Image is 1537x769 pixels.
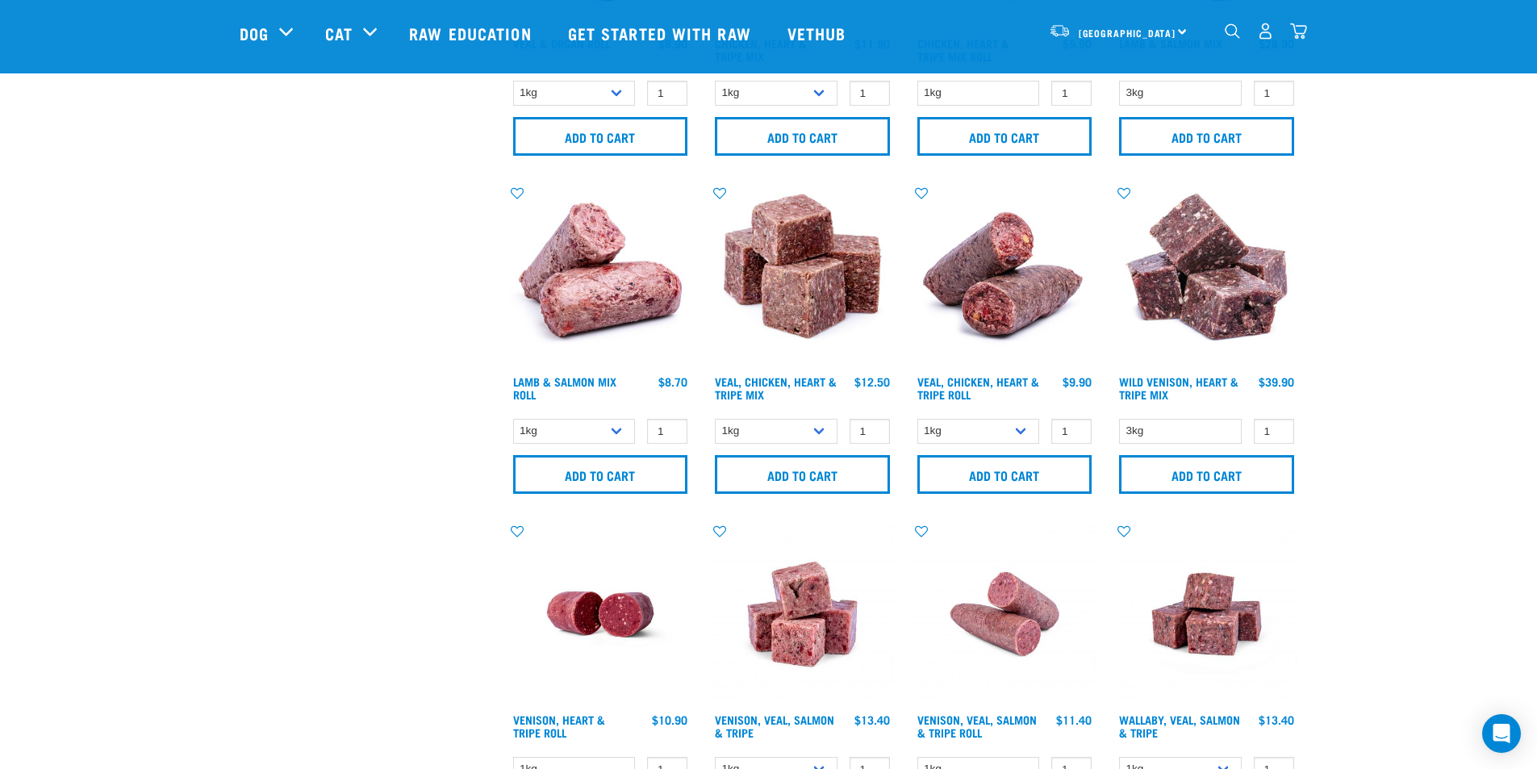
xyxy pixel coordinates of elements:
[647,419,687,444] input: 1
[1115,523,1298,706] img: Wallaby Veal Salmon Tripe 1642
[1119,378,1238,397] a: Wild Venison, Heart & Tripe Mix
[1119,455,1294,494] input: Add to cart
[513,717,605,735] a: Venison, Heart & Tripe Roll
[1049,23,1071,38] img: van-moving.png
[1056,713,1092,726] div: $11.40
[1051,81,1092,106] input: 1
[509,185,692,368] img: 1261 Lamb Salmon Roll 01
[1079,30,1176,36] span: [GEOGRAPHIC_DATA]
[1063,375,1092,388] div: $9.90
[917,117,1092,156] input: Add to cart
[1254,419,1294,444] input: 1
[509,523,692,706] img: Raw Essentials Venison Heart & Tripe Hypoallergenic Raw Pet Food Bulk Roll Unwrapped
[647,81,687,106] input: 1
[850,419,890,444] input: 1
[854,375,890,388] div: $12.50
[658,375,687,388] div: $8.70
[1119,717,1240,735] a: Wallaby, Veal, Salmon & Tripe
[854,713,890,726] div: $13.40
[1051,419,1092,444] input: 1
[1290,23,1307,40] img: home-icon@2x.png
[552,1,771,65] a: Get started with Raw
[1115,185,1298,368] img: 1171 Venison Heart Tripe Mix 01
[1259,713,1294,726] div: $13.40
[711,185,894,368] img: Veal Chicken Heart Tripe Mix 01
[913,523,1096,706] img: Venison Veal Salmon Tripe 1651
[1119,117,1294,156] input: Add to cart
[1225,23,1240,39] img: home-icon-1@2x.png
[715,717,834,735] a: Venison, Veal, Salmon & Tripe
[393,1,551,65] a: Raw Education
[1257,23,1274,40] img: user.png
[771,1,867,65] a: Vethub
[917,717,1037,735] a: Venison, Veal, Salmon & Tripe Roll
[1482,714,1521,753] div: Open Intercom Messenger
[1254,81,1294,106] input: 1
[917,455,1092,494] input: Add to cart
[913,185,1096,368] img: 1263 Chicken Organ Roll 02
[850,81,890,106] input: 1
[513,117,688,156] input: Add to cart
[240,21,269,45] a: Dog
[513,378,616,397] a: Lamb & Salmon Mix Roll
[715,117,890,156] input: Add to cart
[1259,375,1294,388] div: $39.90
[652,713,687,726] div: $10.90
[715,455,890,494] input: Add to cart
[711,523,894,706] img: Venison Veal Salmon Tripe 1621
[917,378,1039,397] a: Veal, Chicken, Heart & Tripe Roll
[325,21,353,45] a: Cat
[513,455,688,494] input: Add to cart
[715,378,837,397] a: Veal, Chicken, Heart & Tripe Mix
